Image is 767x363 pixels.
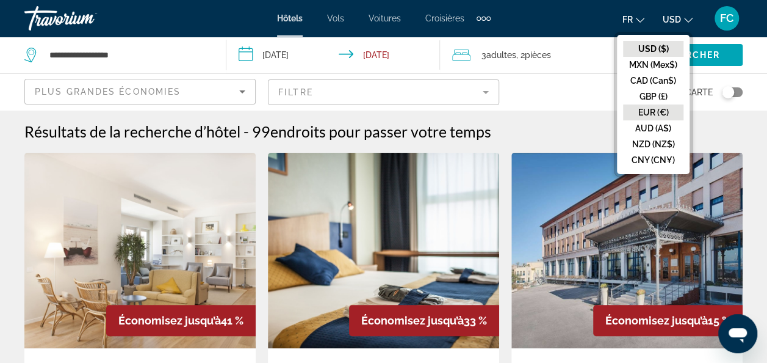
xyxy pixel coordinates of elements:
[349,305,499,336] div: 33 %
[623,89,683,105] button: GBP (£)
[605,314,708,327] span: Économisez jusqu’à
[24,2,146,34] a: Travorium
[685,84,713,101] span: Carte
[663,10,693,28] button: Changer de devise
[622,15,633,24] span: Fr
[486,50,516,60] span: Adultes
[35,84,245,99] mat-select: Trier par
[243,122,249,141] span: -
[623,73,683,89] button: CAD (Can$)
[369,13,401,23] a: Voitures
[623,41,683,57] button: USD ($)
[713,87,743,98] button: Basculer la carte
[720,12,733,24] span: FC
[327,13,344,23] a: Vols
[516,50,525,60] font: , 2
[277,13,303,23] a: Hôtels
[718,314,757,353] iframe: Bouton de lancement de la fenêtre de messagerie
[622,10,644,28] button: Changer la langue
[268,79,499,106] button: Filtre
[270,122,491,141] span: endroits pour passer votre temps
[623,120,683,136] button: AUD (A$)
[252,122,491,141] h2: 99
[24,122,240,141] h1: Résultats de la recherche d’hôtel
[118,314,221,327] span: Économisez jusqu’à
[623,57,683,73] button: MXN (Mex$)
[481,50,486,60] font: 3
[24,153,256,348] img: Image de l’hôtel
[663,15,681,24] span: USD
[511,153,743,348] img: Image de l’hôtel
[623,136,683,152] button: NZD (NZ$)
[525,50,551,60] span: pièces
[226,37,441,73] button: Date d’arrivée : 29 sept. 2025 Date de départ : 30 sept. 2025
[106,305,256,336] div: 41 %
[35,87,181,97] span: Plus grandes économies
[268,153,499,348] img: Image de l’hôtel
[425,13,464,23] a: Croisières
[711,5,743,31] button: Menu utilisateur
[623,152,683,168] button: CNY (CN¥)
[623,105,683,120] button: EUR (€)
[593,305,743,336] div: 15 %
[440,37,642,73] button: Voyageurs : 3 adultes, 0 enfants
[477,9,491,28] button: Éléments de navigation supplémentaires
[361,314,464,327] span: Économisez jusqu’à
